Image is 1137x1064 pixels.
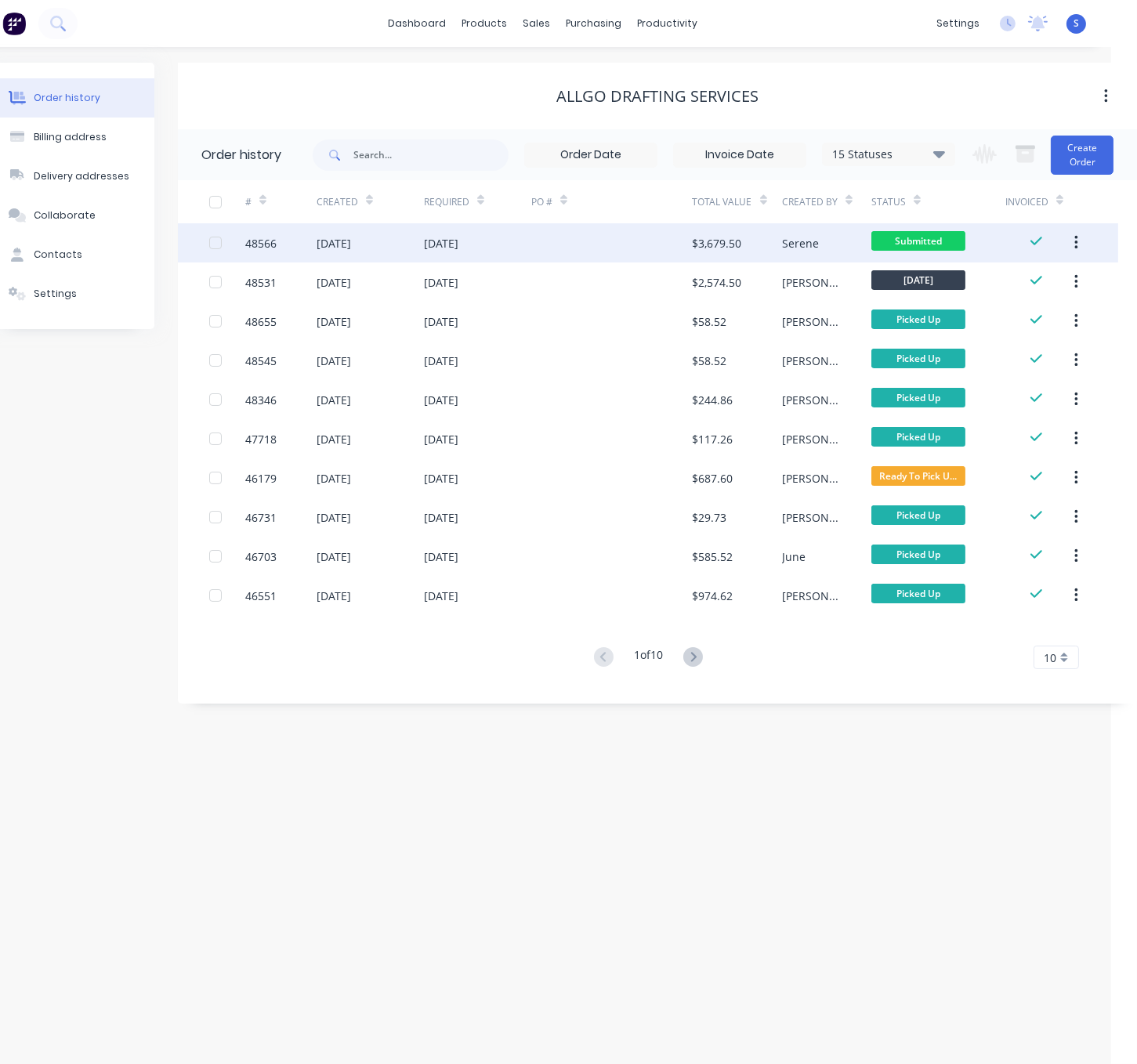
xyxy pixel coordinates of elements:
div: [DATE] [317,548,351,565]
span: Ready To Pick U... [871,466,965,486]
span: S [1074,16,1079,31]
div: Created [317,195,358,209]
div: Status [871,180,1005,223]
input: Invoice Date [674,143,806,167]
div: Allgo Drafting Services [556,87,759,106]
div: [DATE] [317,509,351,526]
div: 46551 [245,588,277,604]
div: 46179 [245,470,277,487]
span: Picked Up [871,309,965,329]
div: Billing address [34,130,107,144]
div: PO # [531,180,693,223]
span: Picked Up [871,584,965,603]
div: [DATE] [424,313,458,330]
div: [DATE] [424,274,458,291]
input: Order Date [525,143,657,167]
div: Total Value [693,180,782,223]
div: $3,679.50 [693,235,742,252]
div: $585.52 [693,548,733,565]
div: sales [515,12,558,35]
div: settings [929,12,987,35]
div: [PERSON_NAME] [782,588,840,604]
div: 48531 [245,274,277,291]
div: [PERSON_NAME] [782,431,840,447]
div: [DATE] [424,548,458,565]
div: [DATE] [317,274,351,291]
div: [DATE] [317,431,351,447]
div: [DATE] [317,353,351,369]
div: [DATE] [424,509,458,526]
div: [PERSON_NAME] [782,274,840,291]
div: $974.62 [693,588,733,604]
div: Created By [782,195,838,209]
div: Contacts [34,248,82,262]
div: [PERSON_NAME] [782,392,840,408]
div: 47718 [245,431,277,447]
div: Status [871,195,906,209]
div: [DATE] [424,392,458,408]
div: $2,574.50 [693,274,742,291]
div: 46703 [245,548,277,565]
span: Picked Up [871,349,965,368]
div: [PERSON_NAME] [782,509,840,526]
div: 48655 [245,313,277,330]
div: [DATE] [317,392,351,408]
div: # [245,195,252,209]
div: 48566 [245,235,277,252]
div: [DATE] [317,313,351,330]
div: [PERSON_NAME] [782,353,840,369]
a: dashboard [380,12,454,35]
div: 48545 [245,353,277,369]
span: Picked Up [871,545,965,564]
div: Order history [34,91,100,105]
div: $244.86 [693,392,733,408]
div: 1 of 10 [634,646,663,669]
div: productivity [629,12,705,35]
div: 15 Statuses [823,146,954,163]
div: Order history [201,146,281,165]
div: [DATE] [424,353,458,369]
span: Picked Up [871,427,965,447]
div: [DATE] [424,470,458,487]
div: Created [317,180,424,223]
span: Picked Up [871,505,965,525]
div: [DATE] [424,431,458,447]
div: 48346 [245,392,277,408]
div: Invoiced [1005,195,1048,209]
div: purchasing [558,12,629,35]
div: [DATE] [424,588,458,604]
div: [DATE] [317,588,351,604]
span: Submitted [871,231,965,251]
div: [DATE] [424,235,458,252]
div: $117.26 [693,431,733,447]
span: 10 [1044,650,1056,666]
div: $29.73 [693,509,727,526]
div: [PERSON_NAME] [782,313,840,330]
div: Required [424,180,531,223]
span: Picked Up [871,388,965,407]
div: Serene [782,235,819,252]
div: Created By [782,180,871,223]
div: Collaborate [34,208,96,223]
div: Required [424,195,469,209]
div: [DATE] [317,470,351,487]
div: products [454,12,515,35]
input: Search... [353,139,509,171]
div: [DATE] [317,235,351,252]
div: [PERSON_NAME] [782,470,840,487]
div: Invoiced [1005,180,1077,223]
div: Settings [34,287,77,301]
div: June [782,548,806,565]
div: # [245,180,317,223]
div: $58.52 [693,353,727,369]
div: 46731 [245,509,277,526]
div: Delivery addresses [34,169,129,183]
div: $58.52 [693,313,727,330]
div: $687.60 [693,470,733,487]
img: Factory [2,12,26,35]
div: PO # [531,195,552,209]
button: Create Order [1051,136,1113,175]
div: Total Value [693,195,752,209]
span: [DATE] [871,270,965,290]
